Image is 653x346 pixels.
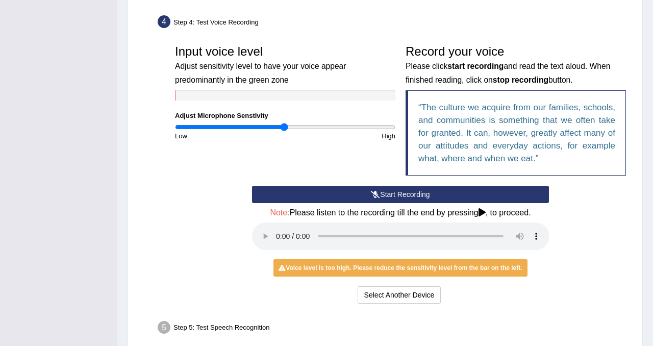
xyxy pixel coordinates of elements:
[170,131,285,141] div: Low
[252,186,549,203] button: Start Recording
[358,286,441,304] button: Select Another Device
[406,45,626,85] h3: Record your voice
[153,318,638,340] div: Step 5: Test Speech Recognition
[273,259,527,277] div: Voice level is too high. Please reduce the sensitivity level from the bar on the left.
[285,131,400,141] div: High
[406,62,610,84] small: Please click and read the text aloud. When finished reading, click on button.
[175,111,268,120] label: Adjust Microphone Senstivity
[175,45,395,85] h3: Input voice level
[153,12,638,35] div: Step 4: Test Voice Recording
[447,62,504,70] b: start recording
[252,208,549,217] h4: Please listen to the recording till the end by pressing , to proceed.
[418,103,615,163] q: The culture we acquire from our families, schools, and communities is something that we often tak...
[175,62,346,84] small: Adjust sensitivity level to have your voice appear predominantly in the green zone
[270,208,289,217] span: Note:
[493,76,548,84] b: stop recording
